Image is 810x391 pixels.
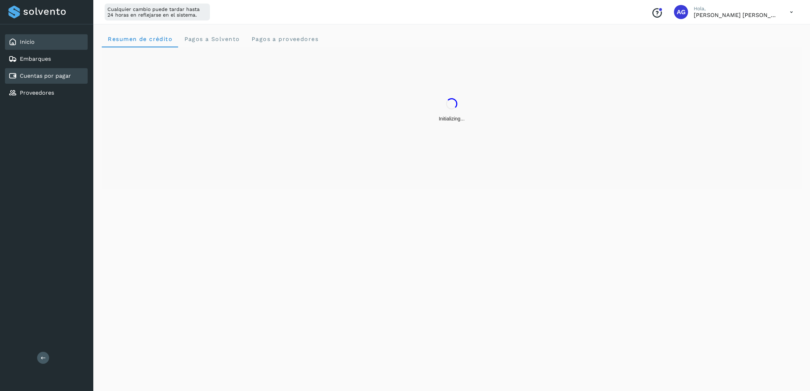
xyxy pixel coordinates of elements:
a: Embarques [20,55,51,62]
span: Pagos a Solvento [184,36,240,42]
p: Abigail Gonzalez Leon [694,12,779,18]
span: Pagos a proveedores [251,36,318,42]
span: Resumen de crédito [107,36,172,42]
div: Cuentas por pagar [5,68,88,84]
a: Cuentas por pagar [20,72,71,79]
a: Inicio [20,38,35,45]
div: Proveedores [5,85,88,101]
a: Proveedores [20,89,54,96]
div: Embarques [5,51,88,67]
div: Cualquier cambio puede tardar hasta 24 horas en reflejarse en el sistema. [105,4,210,20]
div: Inicio [5,34,88,50]
p: Hola, [694,6,779,12]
